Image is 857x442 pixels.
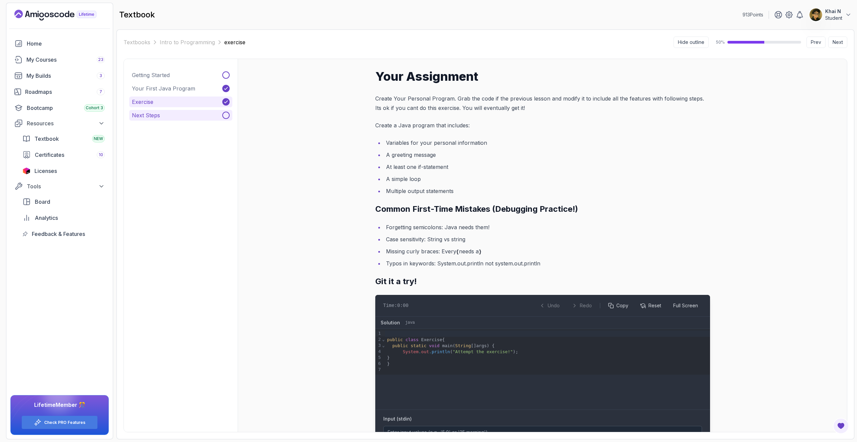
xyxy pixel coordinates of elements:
button: Copy [604,300,632,311]
a: builds [10,69,109,82]
a: roadmaps [10,85,109,99]
span: String [455,343,471,348]
div: progress [727,41,801,44]
span: out [421,349,429,354]
div: } [385,355,710,361]
a: textbook [18,132,109,145]
span: Undo [548,302,560,309]
div: My Courses [26,56,105,64]
label: Input (stdin) [383,416,412,422]
span: public [392,343,408,348]
button: Undo [536,300,564,311]
span: Licenses [34,167,57,175]
span: Copy [616,302,628,309]
img: jetbrains icon [22,168,30,174]
span: exercise [224,38,245,46]
div: } [385,361,710,367]
button: Next Steps [129,110,232,121]
li: Forgetting semicolons: Java needs them! [384,223,710,232]
span: Fold line [382,337,385,342]
span: 50 % [714,40,725,45]
button: Resources [10,117,109,129]
div: Time: 0:00 [383,302,409,309]
p: Your First Java Program [132,84,195,92]
li: A greeting message [384,150,710,160]
div: My Builds [26,72,105,80]
span: Certificates [35,151,64,159]
span: main [442,343,453,348]
li: Typos in keywords: System.out.println not system.out.println [384,259,710,268]
a: home [10,37,109,50]
code: { [456,249,459,255]
a: board [18,195,109,208]
h1: Your Assignment [375,70,710,83]
span: 7 [99,89,102,94]
div: 4 [375,349,382,355]
span: Textbook [34,135,59,143]
button: Reset [636,300,665,311]
span: 10 [99,152,103,157]
a: analytics [18,211,109,225]
span: Cohort 3 [86,105,103,111]
a: Landing page [14,10,112,20]
div: Roadmaps [25,88,105,96]
span: java [405,320,415,325]
h2: textbook [119,9,155,20]
div: Resources [27,119,105,127]
li: Multiple output statements [384,186,710,196]
span: 3 [99,73,102,78]
button: Prev [806,37,826,48]
p: Khai N [825,8,842,15]
a: courses [10,53,109,66]
a: certificates [18,148,109,162]
div: 6 [375,361,382,367]
li: At least one if-statement [384,162,710,172]
p: Student [825,15,842,21]
span: Analytics [35,214,58,222]
span: Reset [648,302,661,309]
h2: Git it a try! [375,276,710,287]
p: Exercise [132,98,153,106]
span: Fold line [382,343,385,348]
span: class [405,337,418,342]
li: A simple loop [384,174,710,184]
button: Tools [10,180,109,192]
span: NEW [94,136,103,141]
div: ( ) [385,349,710,355]
a: licenses [18,164,109,178]
button: Full Screen [669,300,702,311]
h2: Common First-Time Mistakes (Debugging Practice!) [375,204,710,214]
span: . [429,349,432,354]
div: ( [] ) { [385,343,710,349]
a: Check PRO Features [44,420,85,425]
span: . [418,349,421,354]
div: 7 [375,367,382,373]
a: feedback [18,227,109,241]
div: { [385,337,710,343]
span: ; [516,349,518,354]
span: static [411,343,426,348]
img: user profile image [809,8,822,21]
span: println [432,349,450,354]
button: Collapse sidebar [674,37,709,48]
p: Getting Started [132,71,170,79]
p: Create Your Personal Program. Grab the code if the previous lesson and modify it to include all t... [375,94,710,113]
div: Tools [27,182,105,190]
button: Getting Started [129,70,232,80]
div: Bootcamp [27,104,105,112]
div: Home [27,40,105,48]
a: bootcamp [10,101,109,115]
li: Case sensitivity: String vs string [384,235,710,244]
p: Create a Java program that includes: [375,121,710,130]
p: 913 Points [743,11,763,18]
span: Exercise [421,337,442,342]
span: public [387,337,403,342]
button: Redo [568,300,596,311]
p: Next Steps [132,111,160,119]
code: } [479,249,481,255]
span: System [403,349,418,354]
button: Your First Java Program [129,83,232,94]
div: 2 [375,336,382,342]
span: Full Screen [673,302,698,309]
div: 3 [375,342,382,349]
